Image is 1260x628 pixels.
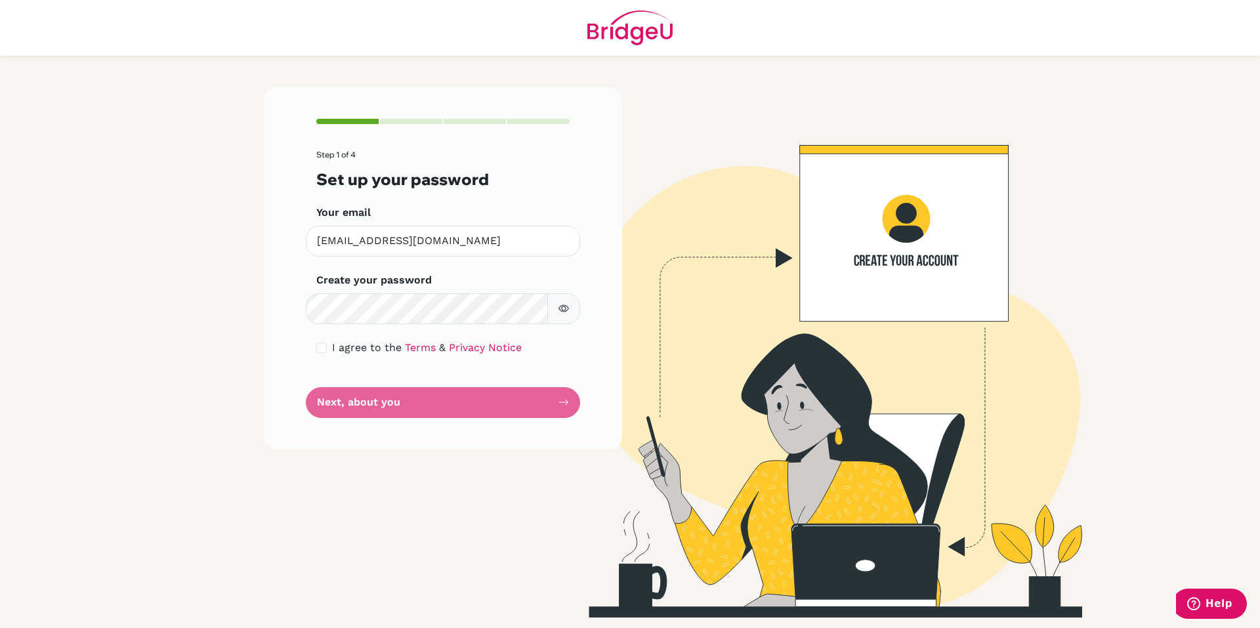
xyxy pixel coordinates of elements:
iframe: Opens a widget where you can find more information [1176,589,1247,621]
a: Privacy Notice [449,341,522,354]
span: Step 1 of 4 [316,150,356,159]
span: I agree to the [332,341,402,354]
img: Create your account [443,87,1191,618]
a: Terms [405,341,436,354]
span: & [439,341,446,354]
input: Insert your email* [306,226,580,257]
h3: Set up your password [316,170,570,189]
label: Your email [316,205,371,220]
label: Create your password [316,272,432,288]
